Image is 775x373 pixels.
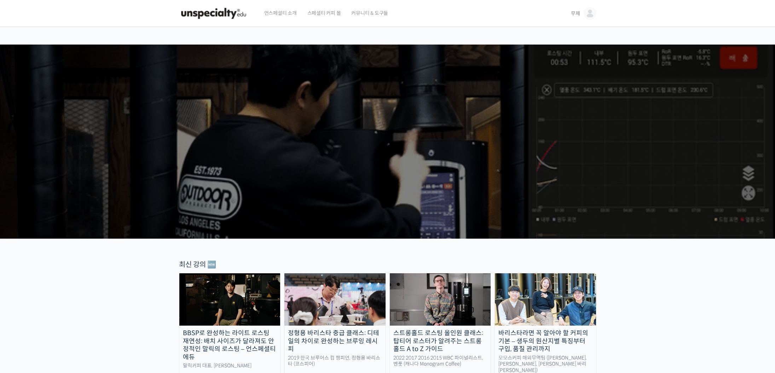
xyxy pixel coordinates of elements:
[390,273,491,326] img: stronghold-roasting_course-thumbnail.jpg
[179,260,596,269] div: 최신 강의 🆕
[495,329,596,353] div: 바리스타라면 꼭 알아야 할 커피의 기본 – 생두의 원산지별 특징부터 구입, 품질 관리까지
[284,273,386,326] img: advanced-brewing_course-thumbnail.jpeg
[7,108,768,144] p: [PERSON_NAME]을 다하는 당신을 위해, 최고와 함께 만든 커피 클래스
[179,329,280,361] div: BBSP로 완성하는 라이트 로스팅 재연성: 배치 사이즈가 달라져도 안정적인 말릭의 로스팅 – 언스페셜티 에듀
[284,355,386,367] div: 2019 한국 브루어스 컵 챔피언, 정형용 바리스타 (코스피어)
[7,147,768,157] p: 시간과 장소에 구애받지 않고, 검증된 커리큘럼으로
[571,10,580,17] span: 무제
[284,329,386,353] div: 정형용 바리스타 중급 클래스: 디테일의 차이로 완성하는 브루잉 레시피
[390,355,491,367] div: 2022 2017 2016 2015 WBC 파이널리스트, 벤풋 (캐나다 Monogram Coffee)
[179,363,280,369] div: 말릭커피 대표, [PERSON_NAME]
[495,273,596,326] img: momos_course-thumbnail.jpg
[390,329,491,353] div: 스트롱홀드 로스팅 올인원 클래스: 탑티어 로스터가 알려주는 스트롱홀드 A to Z 가이드
[179,273,280,326] img: malic-roasting-class_course-thumbnail.jpg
